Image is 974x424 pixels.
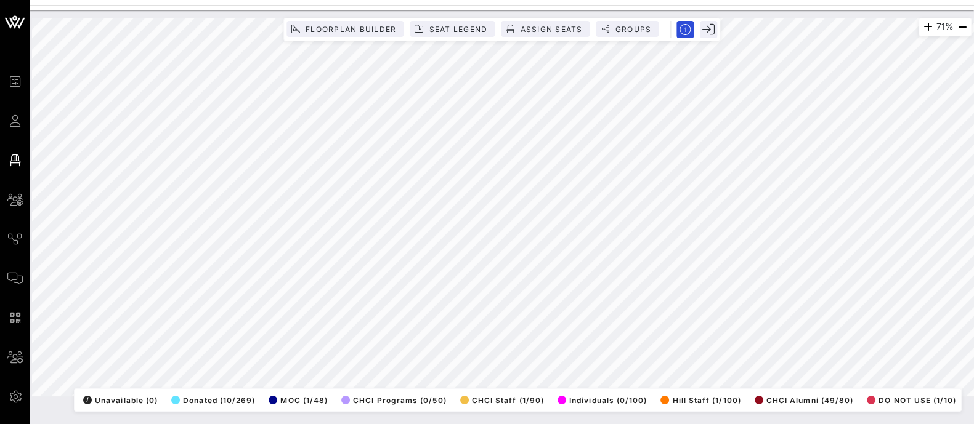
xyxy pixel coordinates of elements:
[863,391,956,409] button: DO NOT USE (1/10)
[519,25,582,34] span: Assign Seats
[614,25,651,34] span: Groups
[286,21,404,37] button: Floorplan Builder
[338,391,447,409] button: CHCI Programs (0/50)
[919,18,972,36] div: 71%
[171,396,255,405] span: Donated (10/269)
[341,396,447,405] span: CHCI Programs (0/50)
[428,25,487,34] span: Seat Legend
[751,391,853,409] button: CHCI Alumni (49/80)
[596,21,659,37] button: Groups
[265,391,328,409] button: MOC (1/48)
[558,396,647,405] span: Individuals (0/100)
[657,391,741,409] button: Hill Staff (1/100)
[83,396,158,405] span: Unavailable (0)
[305,25,396,34] span: Floorplan Builder
[410,21,495,37] button: Seat Legend
[660,396,741,405] span: Hill Staff (1/100)
[83,396,92,404] div: /
[457,391,544,409] button: CHCI Staff (1/90)
[867,396,956,405] span: DO NOT USE (1/10)
[755,396,853,405] span: CHCI Alumni (49/80)
[501,21,590,37] button: Assign Seats
[168,391,255,409] button: Donated (10/269)
[269,396,328,405] span: MOC (1/48)
[460,396,544,405] span: CHCI Staff (1/90)
[554,391,647,409] button: Individuals (0/100)
[79,391,158,409] button: /Unavailable (0)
